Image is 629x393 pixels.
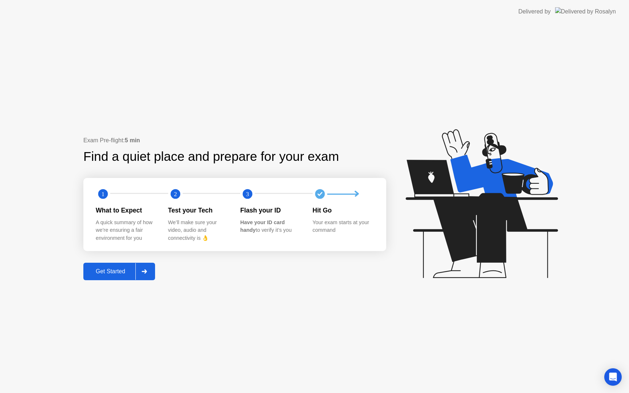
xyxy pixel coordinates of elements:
[246,191,249,198] text: 3
[168,206,229,215] div: Test your Tech
[555,7,616,16] img: Delivered by Rosalyn
[96,206,157,215] div: What to Expect
[313,219,373,234] div: Your exam starts at your command
[102,191,104,198] text: 1
[240,219,285,233] b: Have your ID card handy
[83,136,386,145] div: Exam Pre-flight:
[240,206,301,215] div: Flash your ID
[86,268,135,275] div: Get Started
[83,263,155,280] button: Get Started
[313,206,373,215] div: Hit Go
[604,368,622,386] div: Open Intercom Messenger
[518,7,551,16] div: Delivered by
[174,191,177,198] text: 2
[168,219,229,242] div: We’ll make sure your video, audio and connectivity is 👌
[240,219,301,234] div: to verify it’s you
[96,219,157,242] div: A quick summary of how we’re ensuring a fair environment for you
[83,147,340,166] div: Find a quiet place and prepare for your exam
[125,137,140,143] b: 5 min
